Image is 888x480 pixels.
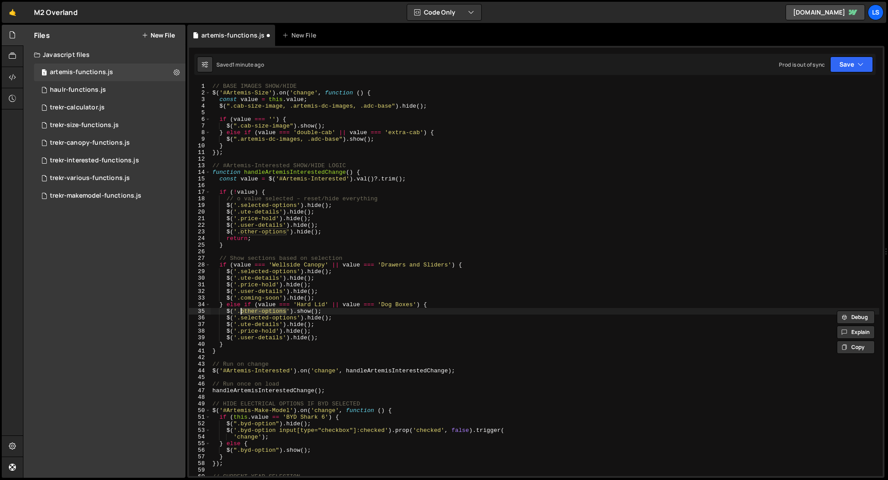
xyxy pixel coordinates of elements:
[201,31,265,40] div: artemis-functions.js
[189,447,211,454] div: 56
[34,64,185,81] div: 11669/42207.js
[189,189,211,195] div: 17
[189,215,211,222] div: 21
[34,99,185,116] div: 11669/27653.js
[189,354,211,361] div: 42
[50,192,141,200] div: trekr-makemodel-functions.js
[407,4,481,20] button: Code Only
[34,7,78,18] div: M2 Overland
[34,187,185,205] div: 11669/37446.js
[142,32,175,39] button: New File
[189,83,211,90] div: 1
[189,268,211,275] div: 29
[50,121,119,129] div: trekr-size-functions.js
[189,367,211,374] div: 44
[189,248,211,255] div: 26
[189,209,211,215] div: 20
[830,56,873,72] button: Save
[189,109,211,116] div: 5
[50,86,106,94] div: haulr-functions.js
[189,262,211,268] div: 28
[34,30,50,40] h2: Files
[189,381,211,387] div: 46
[189,394,211,401] div: 48
[34,169,185,187] div: 11669/37341.js
[189,348,211,354] div: 41
[189,401,211,407] div: 49
[34,152,185,169] div: 11669/42694.js
[189,301,211,308] div: 34
[189,288,211,295] div: 32
[189,308,211,315] div: 35
[189,162,211,169] div: 13
[189,169,211,176] div: 14
[189,129,211,136] div: 8
[189,195,211,202] div: 18
[232,61,264,68] div: 1 minute ago
[189,467,211,473] div: 59
[189,275,211,281] div: 30
[50,157,139,165] div: trekr-interested-functions.js
[50,139,130,147] div: trekr-canopy-functions.js
[189,374,211,381] div: 45
[189,242,211,248] div: 25
[189,361,211,367] div: 43
[34,116,185,134] div: 11669/47070.js
[189,454,211,460] div: 57
[837,311,875,324] button: Debug
[189,103,211,109] div: 4
[189,222,211,229] div: 22
[216,61,264,68] div: Saved
[189,321,211,328] div: 37
[189,295,211,301] div: 33
[786,4,865,20] a: [DOMAIN_NAME]
[779,61,825,68] div: Prod is out of sync
[189,328,211,334] div: 38
[189,334,211,341] div: 39
[189,387,211,394] div: 47
[189,123,211,129] div: 7
[189,136,211,142] div: 9
[282,31,319,40] div: New File
[189,176,211,182] div: 15
[42,70,47,77] span: 1
[50,68,113,76] div: artemis-functions.js
[189,96,211,103] div: 3
[189,460,211,467] div: 58
[868,4,884,20] a: LS
[189,229,211,235] div: 23
[189,116,211,123] div: 6
[189,182,211,189] div: 16
[189,414,211,420] div: 51
[189,281,211,288] div: 31
[189,202,211,209] div: 19
[34,81,185,99] div: 11669/40542.js
[189,149,211,156] div: 11
[50,104,105,112] div: trekr-calculator.js
[34,134,185,152] div: 11669/47072.js
[189,255,211,262] div: 27
[189,440,211,447] div: 55
[189,235,211,242] div: 24
[189,473,211,480] div: 60
[189,420,211,427] div: 52
[189,434,211,440] div: 54
[189,90,211,96] div: 2
[189,142,211,149] div: 10
[837,326,875,339] button: Explain
[2,2,23,23] a: 🤙
[189,315,211,321] div: 36
[189,427,211,434] div: 53
[189,407,211,414] div: 50
[23,46,185,64] div: Javascript files
[50,174,130,182] div: trekr-various-functions.js
[189,341,211,348] div: 40
[837,341,875,354] button: Copy
[189,156,211,162] div: 12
